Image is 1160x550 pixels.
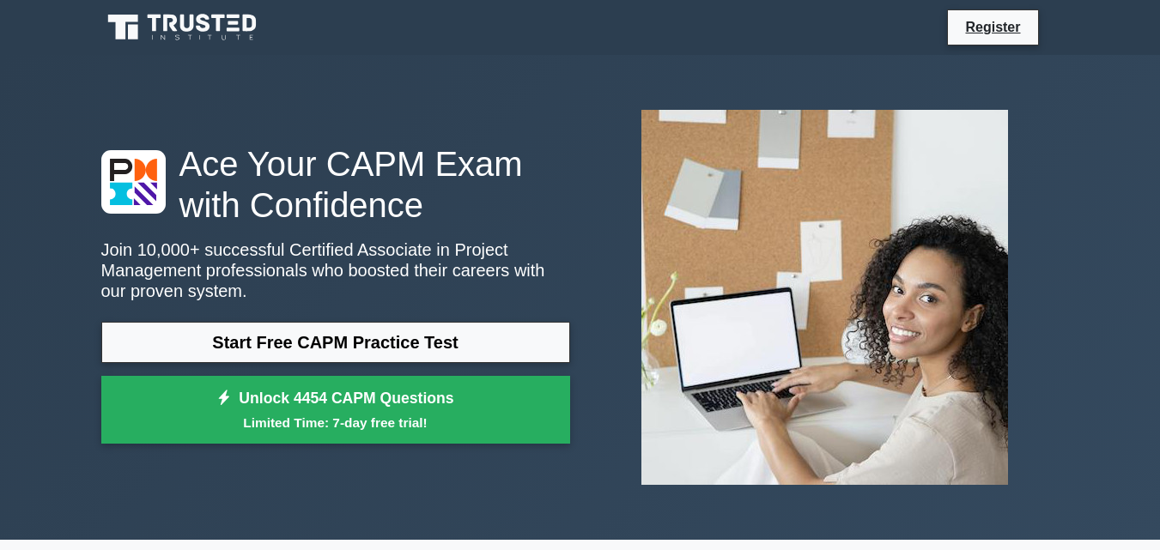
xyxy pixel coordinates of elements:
[101,376,570,444] a: Unlock 4454 CAPM QuestionsLimited Time: 7-day free trial!
[955,16,1030,38] a: Register
[123,413,549,432] small: Limited Time: 7-day free trial!
[101,322,570,363] a: Start Free CAPM Practice Test
[101,239,570,301] p: Join 10,000+ successful Certified Associate in Project Management professionals who boosted their...
[101,143,570,226] h1: Ace Your CAPM Exam with Confidence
